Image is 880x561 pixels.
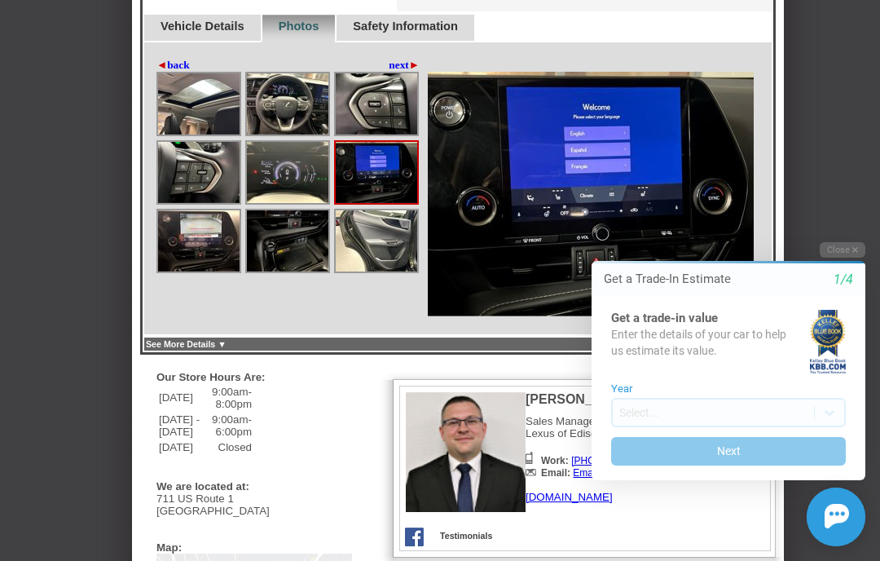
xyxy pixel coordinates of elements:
b: Work: [541,455,569,466]
td: Closed [204,440,253,454]
td: [DATE] [158,440,202,454]
a: [DOMAIN_NAME] [526,491,613,503]
div: [PERSON_NAME] [526,392,659,407]
div: 711 US Route 1 [GEOGRAPHIC_DATA] [156,493,352,517]
iframe: Chat Assistance [557,229,880,561]
div: Sales Manager Lexus of Edison [526,392,659,503]
div: Map: [156,541,182,554]
a: Photos [279,20,319,33]
a: See More Details ▼ [146,339,227,349]
img: Image.aspx [158,142,240,203]
b: Email: [541,467,570,479]
a: ◄back [156,59,190,72]
img: Image.aspx [247,73,328,135]
td: 9:00am-8:00pm [204,385,253,411]
img: Icon_Email2.png [526,469,536,476]
img: Image.aspx [158,210,240,272]
td: 9:00am-6:00pm [204,413,253,439]
a: next► [389,59,420,72]
img: Icon_Facebook.png [405,528,424,546]
img: Image.aspx [247,142,328,203]
div: Our Store Hours Are: [156,371,344,383]
img: Image.aspx [336,210,417,272]
img: Image.aspx [336,73,417,135]
img: Image.aspx [428,72,754,316]
img: Icon_Phone.png [526,452,533,464]
img: Image.aspx [336,142,417,203]
td: [DATE] - [DATE] [158,413,202,439]
div: We are located at: [156,480,344,493]
img: Image.aspx [158,73,240,135]
td: [DATE] [158,385,202,411]
img: Image.aspx [247,210,328,272]
a: Testimonials [440,531,492,541]
span: ► [409,59,420,71]
a: Vehicle Details [161,20,244,33]
span: ◄ [156,59,167,71]
a: Safety Information [353,20,458,33]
